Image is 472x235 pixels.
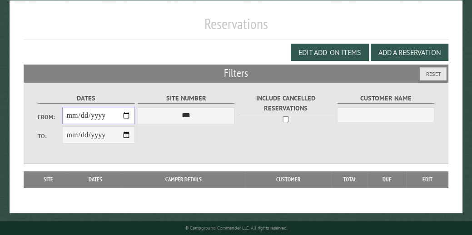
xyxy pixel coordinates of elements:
label: Include Cancelled Reservations [238,93,334,113]
label: Site Number [138,93,234,104]
label: Dates [38,93,134,104]
th: Edit [407,171,448,188]
label: From: [38,113,62,121]
small: © Campground Commander LLC. All rights reserved. [185,225,288,231]
button: Reset [420,67,447,80]
th: Site [28,171,69,188]
button: Add a Reservation [371,44,448,61]
th: Dates [69,171,122,188]
th: Camper Details [122,171,245,188]
button: Edit Add-on Items [291,44,369,61]
th: Customer [245,171,331,188]
th: Total [331,171,368,188]
th: Due [368,171,407,188]
h2: Filters [24,65,448,82]
label: To: [38,132,62,140]
label: Customer Name [337,93,434,104]
h1: Reservations [24,15,448,40]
